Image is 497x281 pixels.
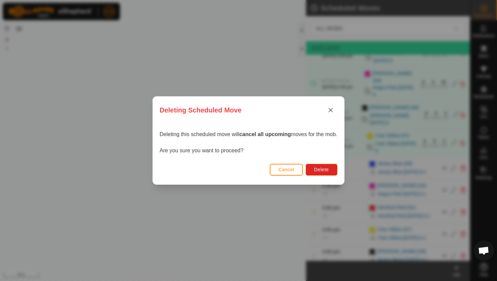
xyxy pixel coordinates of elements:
[160,147,337,155] p: Are you sure you want to proceed?
[279,167,294,172] span: Cancel
[160,105,241,115] span: Deleting Scheduled Move
[314,167,329,172] span: Delete
[160,130,337,138] p: Deleting this scheduled move will moves for the mob.
[474,240,494,261] div: Open chat
[239,131,291,137] strong: cancel all upcoming
[306,164,337,176] button: Delete
[270,164,303,176] button: Cancel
